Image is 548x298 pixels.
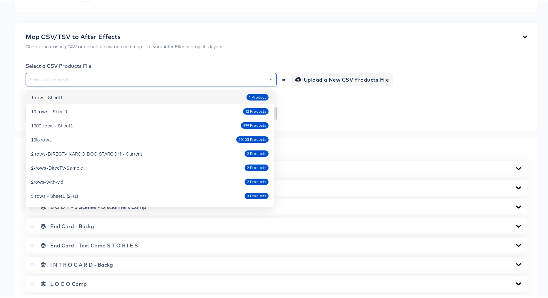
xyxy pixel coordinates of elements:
p: Choose an existing CSV or upload a new one and map it to your After Effects project's layers [26,42,222,48]
div: 2-rows-DirecTV-Sample [31,163,83,170]
span: Map CSV Columns to After Effects Layers [26,148,132,154]
div: 1000 rows - Sheet1 [31,121,73,127]
span: 10103 Products [236,136,269,141]
button: Upload a New CSV Products File [291,72,393,85]
span: 12 Products [243,108,269,113]
span: 999 Products [241,122,269,127]
div: Map CSV/TSV to After Effects [26,32,222,39]
div: 2 rows-DIRECTV KARGO DCO STARCOM - Current [31,149,142,156]
span: I N T R O C A R D - Backg [50,260,113,267]
span: 2 Products [245,150,269,155]
span: 2 Products [245,164,269,169]
button: Close [270,74,272,83]
div: 3 rows - Sheet1 (2) (1) [31,191,78,198]
span: End Card - Text Comp S T O R I E S [50,241,138,247]
div: 2rows-with-vid [31,177,63,184]
div: 3 rows - Sheet1 (3) - col-renamed [31,205,104,212]
span: 2 Products [245,178,269,183]
div: 10k-rows [31,135,52,141]
span: 3 Products [245,192,269,197]
span: Upload a New CSV Products File [296,74,389,83]
span: L O G O Comp [50,279,87,286]
input: Select a Products File [28,75,274,82]
span: End Card - Backg [50,222,94,228]
div: Choose a Mapping Template (Optional) [26,95,527,102]
div: 10 rows - Sheet1 [31,107,68,113]
div: 1 row - Sheet1 [31,93,63,99]
div: Select a CSV Products File [26,61,527,68]
span: 1 Product [246,93,269,99]
div: or [281,77,286,80]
